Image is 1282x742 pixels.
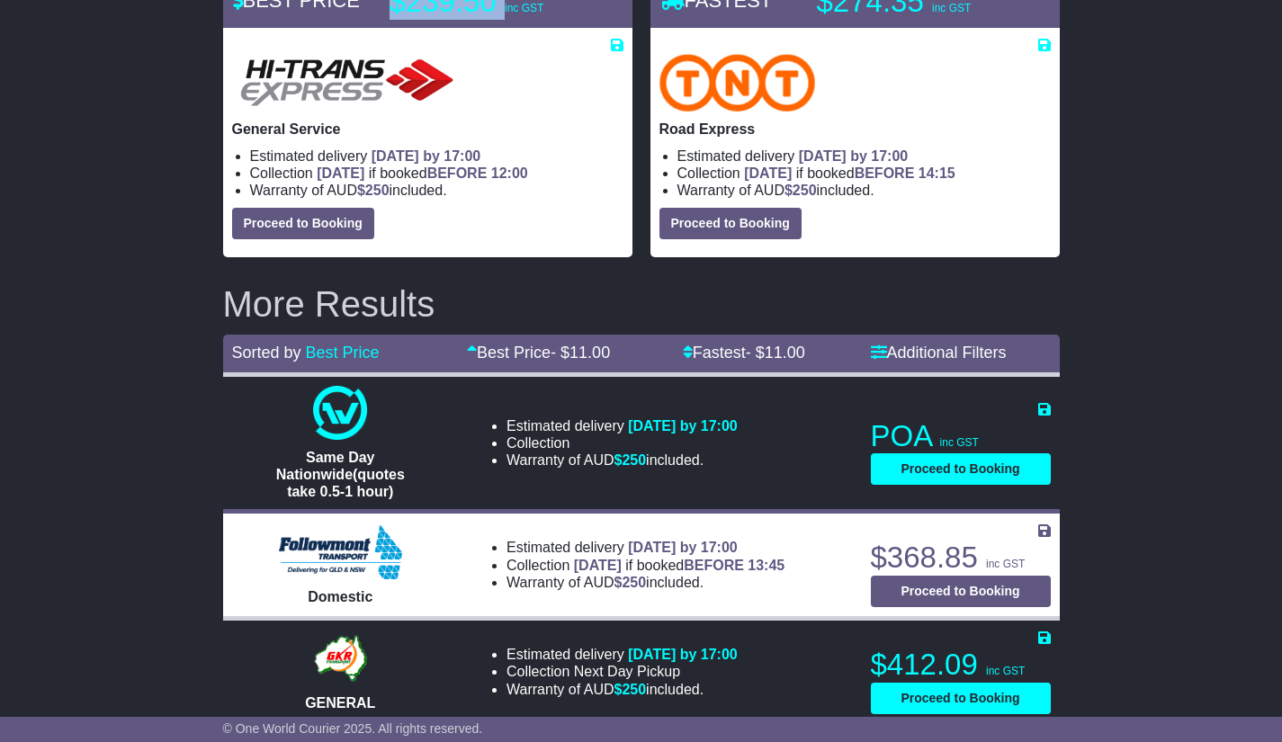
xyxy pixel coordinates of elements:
[932,2,971,14] span: inc GST
[505,2,543,14] span: inc GST
[250,165,623,182] li: Collection
[357,183,390,198] span: $
[574,664,680,679] span: Next Day Pickup
[622,682,646,697] span: 250
[871,344,1007,362] a: Additional Filters
[574,558,622,573] span: [DATE]
[746,344,805,362] span: - $
[372,148,481,164] span: [DATE] by 17:00
[871,540,1051,576] p: $368.85
[871,576,1051,607] button: Proceed to Booking
[507,557,784,574] li: Collection
[871,453,1051,485] button: Proceed to Booking
[748,558,784,573] span: 13:45
[232,208,374,239] button: Proceed to Booking
[628,647,738,662] span: [DATE] by 17:00
[232,344,301,362] span: Sorted by
[659,121,1051,138] p: Road Express
[622,575,646,590] span: 250
[684,558,744,573] span: BEFORE
[986,558,1025,570] span: inc GST
[309,631,372,685] img: GKR: GENERAL
[940,436,979,449] span: inc GST
[628,418,738,434] span: [DATE] by 17:00
[784,183,817,198] span: $
[317,165,364,181] span: [DATE]
[507,417,738,434] li: Estimated delivery
[507,681,738,698] li: Warranty of AUD included.
[313,386,367,440] img: One World Courier: Same Day Nationwide(quotes take 0.5-1 hour)
[250,182,623,199] li: Warranty of AUD included.
[365,183,390,198] span: 250
[308,589,372,604] span: Domestic
[223,284,1060,324] h2: More Results
[659,54,816,112] img: TNT Domestic: Road Express
[507,434,738,451] li: Collection
[622,452,646,468] span: 250
[317,165,527,181] span: if booked
[279,525,402,579] img: Followmont Transport: Domestic
[744,165,792,181] span: [DATE]
[871,418,1051,454] p: POA
[871,683,1051,714] button: Proceed to Booking
[551,344,610,362] span: - $
[677,165,1051,182] li: Collection
[871,647,1051,683] p: $412.09
[507,451,738,469] li: Warranty of AUD included.
[683,344,805,362] a: Fastest- $11.00
[919,165,955,181] span: 14:15
[986,665,1025,677] span: inc GST
[427,165,488,181] span: BEFORE
[744,165,955,181] span: if booked
[614,575,646,590] span: $
[507,663,738,680] li: Collection
[232,121,623,138] p: General Service
[628,540,738,555] span: [DATE] by 17:00
[765,344,805,362] span: 11.00
[232,54,462,112] img: HiTrans: General Service
[250,148,623,165] li: Estimated delivery
[799,148,909,164] span: [DATE] by 17:00
[306,344,380,362] a: Best Price
[276,450,405,499] span: Same Day Nationwide(quotes take 0.5-1 hour)
[491,165,528,181] span: 12:00
[569,344,610,362] span: 11.00
[659,208,802,239] button: Proceed to Booking
[793,183,817,198] span: 250
[574,558,784,573] span: if booked
[223,721,483,736] span: © One World Courier 2025. All rights reserved.
[467,344,610,362] a: Best Price- $11.00
[507,646,738,663] li: Estimated delivery
[677,148,1051,165] li: Estimated delivery
[614,682,646,697] span: $
[507,539,784,556] li: Estimated delivery
[614,452,646,468] span: $
[305,695,375,711] span: GENERAL
[855,165,915,181] span: BEFORE
[507,574,784,591] li: Warranty of AUD included.
[677,182,1051,199] li: Warranty of AUD included.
